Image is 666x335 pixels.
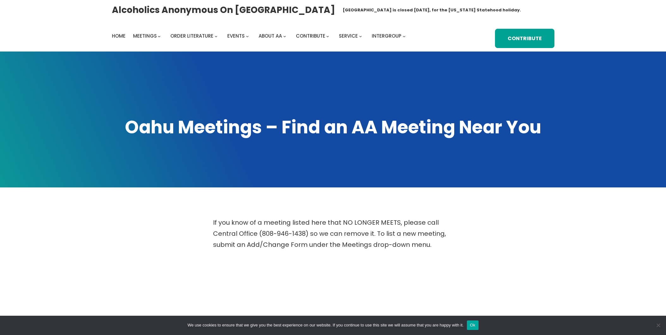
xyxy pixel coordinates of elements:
[112,32,125,40] a: Home
[170,33,213,39] span: Order Literature
[339,33,358,39] span: Service
[158,35,161,38] button: Meetings submenu
[326,35,329,38] button: Contribute submenu
[296,32,325,40] a: Contribute
[283,35,286,38] button: About AA submenu
[246,35,249,38] button: Events submenu
[213,217,453,250] p: If you know of a meeting listed here that NO LONGER MEETS, please call Central Office (808-946-14...
[227,33,245,39] span: Events
[359,35,362,38] button: Service submenu
[112,115,554,139] h1: Oahu Meetings – Find an AA Meeting Near You
[112,33,125,39] span: Home
[187,322,463,328] span: We use cookies to ensure that we give you the best experience on our website. If you continue to ...
[339,32,358,40] a: Service
[403,35,406,38] button: Intergroup submenu
[133,32,157,40] a: Meetings
[372,33,401,39] span: Intergroup
[343,7,521,13] h1: [GEOGRAPHIC_DATA] is closed [DATE], for the [US_STATE] Statehood holiday.
[372,32,401,40] a: Intergroup
[259,32,282,40] a: About AA
[215,35,217,38] button: Order Literature submenu
[296,33,325,39] span: Contribute
[227,32,245,40] a: Events
[495,29,554,48] a: Contribute
[112,32,408,40] nav: Intergroup
[112,2,335,18] a: Alcoholics Anonymous on [GEOGRAPHIC_DATA]
[259,33,282,39] span: About AA
[655,322,661,328] span: No
[133,33,157,39] span: Meetings
[467,320,479,330] button: Ok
